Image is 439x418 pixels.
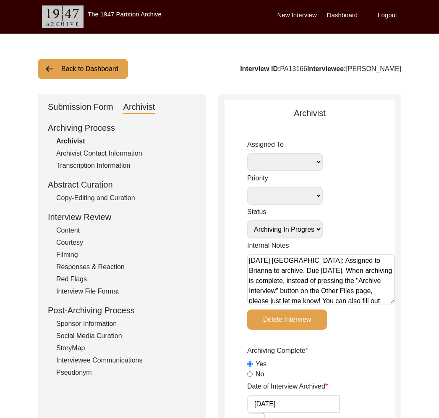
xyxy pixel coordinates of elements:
[247,207,323,217] label: Status
[240,64,401,74] div: PA13166 [PERSON_NAME]
[56,368,196,378] div: Pseudonym
[56,262,196,272] div: Responses & Reaction
[256,359,267,369] label: Yes
[48,101,113,114] div: Submission Form
[56,161,196,171] div: Transcription Information
[38,59,128,79] button: Back to Dashboard
[56,355,196,365] div: Interviewee Communications
[44,64,55,74] img: arrow-left.png
[327,11,358,20] label: Dashboard
[307,65,346,72] b: Interviewee:
[48,211,196,223] div: Interview Review
[48,178,196,191] div: Abstract Curation
[247,140,323,150] label: Assigned To
[256,369,264,379] label: No
[56,319,196,329] div: Sponsor Information
[56,250,196,260] div: Filming
[88,11,162,18] label: The 1947 Partition Archive
[56,225,196,235] div: Content
[247,310,327,330] button: Delete Interview
[56,343,196,353] div: StoryMap
[48,122,196,134] div: Archiving Process
[123,101,155,114] div: Archivist
[240,65,280,72] b: Interview ID:
[247,346,308,356] label: Archiving Complete
[56,136,196,146] div: Archivist
[56,148,196,159] div: Archivist Contact Information
[247,381,328,392] label: Date of Interview Archived
[48,304,196,317] div: Post-Archiving Process
[56,238,196,248] div: Courtesy
[56,331,196,341] div: Social Media Curation
[247,241,289,251] label: Internal Notes
[247,395,340,413] input: MM/DD/YYYY
[56,286,196,296] div: Interview File Format
[225,107,395,119] div: Archivist
[42,5,84,28] img: header-logo.png
[56,193,196,203] div: Copy-Editing and Curation
[378,11,397,20] label: Logout
[277,11,317,20] label: New Interview
[247,173,323,183] label: Priority
[56,274,196,284] div: Red Flags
